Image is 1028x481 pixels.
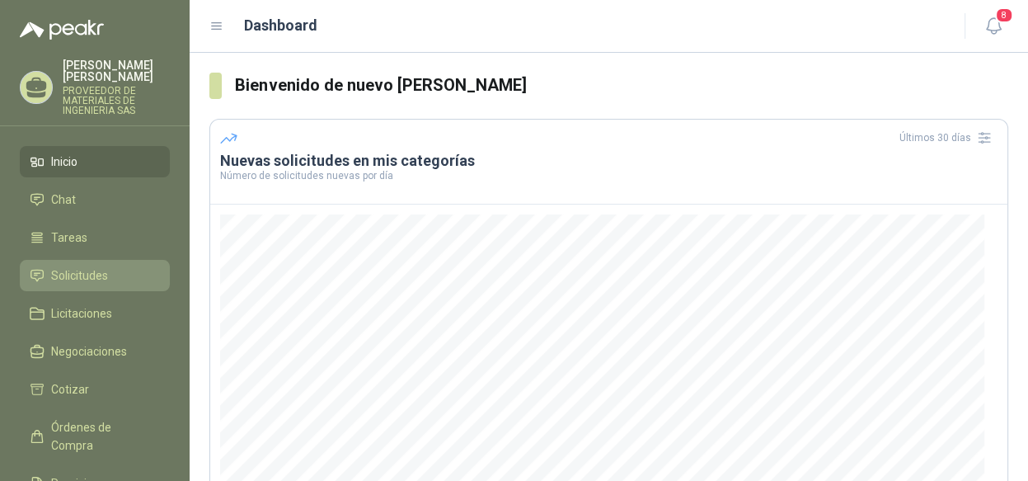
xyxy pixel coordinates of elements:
a: Negociaciones [20,336,170,367]
a: Solicitudes [20,260,170,291]
a: Cotizar [20,374,170,405]
span: Negociaciones [51,342,127,361]
h3: Bienvenido de nuevo [PERSON_NAME] [235,73,1008,98]
span: Cotizar [51,380,89,398]
h3: Nuevas solicitudes en mis categorías [220,151,997,171]
span: Licitaciones [51,304,112,323]
a: Inicio [20,146,170,177]
span: Órdenes de Compra [51,418,154,455]
p: Número de solicitudes nuevas por día [220,171,997,181]
button: 8 [979,12,1008,41]
a: Tareas [20,222,170,253]
span: Solicitudes [51,266,108,285]
span: Chat [51,191,76,209]
a: Licitaciones [20,298,170,329]
span: Inicio [51,153,77,171]
div: Últimos 30 días [899,125,997,151]
a: Chat [20,184,170,215]
p: PROVEEDOR DE MATERIALES DE INGENIERIA SAS [63,86,170,116]
span: Tareas [51,229,87,247]
p: [PERSON_NAME] [PERSON_NAME] [63,59,170,83]
h1: Dashboard [244,14,317,37]
span: 8 [995,7,1013,23]
img: Logo peakr [20,20,104,40]
a: Órdenes de Compra [20,412,170,461]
